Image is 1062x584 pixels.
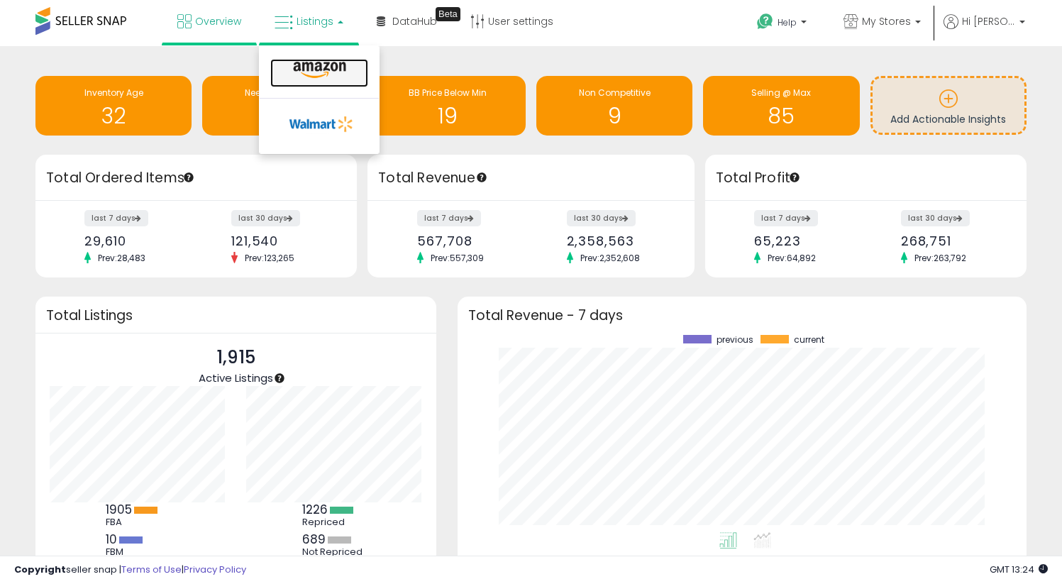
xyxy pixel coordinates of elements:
[788,171,801,184] div: Tooltip anchor
[202,76,358,136] a: Needs to Reprice 7178
[717,335,753,345] span: previous
[184,563,246,576] a: Privacy Policy
[209,104,351,128] h1: 7178
[475,171,488,184] div: Tooltip anchor
[84,233,185,248] div: 29,610
[417,210,481,226] label: last 7 days
[417,233,520,248] div: 567,708
[573,252,647,264] span: Prev: 2,352,608
[91,252,153,264] span: Prev: 28,483
[710,104,852,128] h1: 85
[106,501,132,518] b: 1905
[890,112,1006,126] span: Add Actionable Insights
[302,501,328,518] b: 1226
[543,104,685,128] h1: 9
[121,563,182,576] a: Terms of Use
[746,2,821,46] a: Help
[377,104,519,128] h1: 19
[754,233,855,248] div: 65,223
[43,104,184,128] h1: 32
[436,7,460,21] div: Tooltip anchor
[907,252,973,264] span: Prev: 263,792
[238,252,302,264] span: Prev: 123,265
[962,14,1015,28] span: Hi [PERSON_NAME]
[46,310,426,321] h3: Total Listings
[182,171,195,184] div: Tooltip anchor
[751,87,811,99] span: Selling @ Max
[106,517,170,528] div: FBA
[424,252,491,264] span: Prev: 557,309
[378,168,684,188] h3: Total Revenue
[794,335,824,345] span: current
[703,76,859,136] a: Selling @ Max 85
[297,14,333,28] span: Listings
[536,76,692,136] a: Non Competitive 9
[716,168,1016,188] h3: Total Profit
[231,210,300,226] label: last 30 days
[106,531,117,548] b: 10
[195,14,241,28] span: Overview
[567,233,670,248] div: 2,358,563
[302,517,366,528] div: Repriced
[84,210,148,226] label: last 7 days
[370,76,526,136] a: BB Price Below Min 19
[579,87,651,99] span: Non Competitive
[46,168,346,188] h3: Total Ordered Items
[302,546,366,558] div: Not Repriced
[392,14,437,28] span: DataHub
[468,310,1016,321] h3: Total Revenue - 7 days
[14,563,66,576] strong: Copyright
[106,546,170,558] div: FBM
[778,16,797,28] span: Help
[990,563,1048,576] span: 2025-10-8 13:24 GMT
[901,233,1002,248] div: 268,751
[273,372,286,385] div: Tooltip anchor
[862,14,911,28] span: My Stores
[199,370,273,385] span: Active Listings
[245,87,316,99] span: Needs to Reprice
[873,78,1024,133] a: Add Actionable Insights
[231,233,332,248] div: 121,540
[409,87,487,99] span: BB Price Below Min
[14,563,246,577] div: seller snap | |
[35,76,192,136] a: Inventory Age 32
[754,210,818,226] label: last 7 days
[302,531,326,548] b: 689
[84,87,143,99] span: Inventory Age
[567,210,636,226] label: last 30 days
[760,252,823,264] span: Prev: 64,892
[756,13,774,31] i: Get Help
[901,210,970,226] label: last 30 days
[199,344,273,371] p: 1,915
[944,14,1025,46] a: Hi [PERSON_NAME]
